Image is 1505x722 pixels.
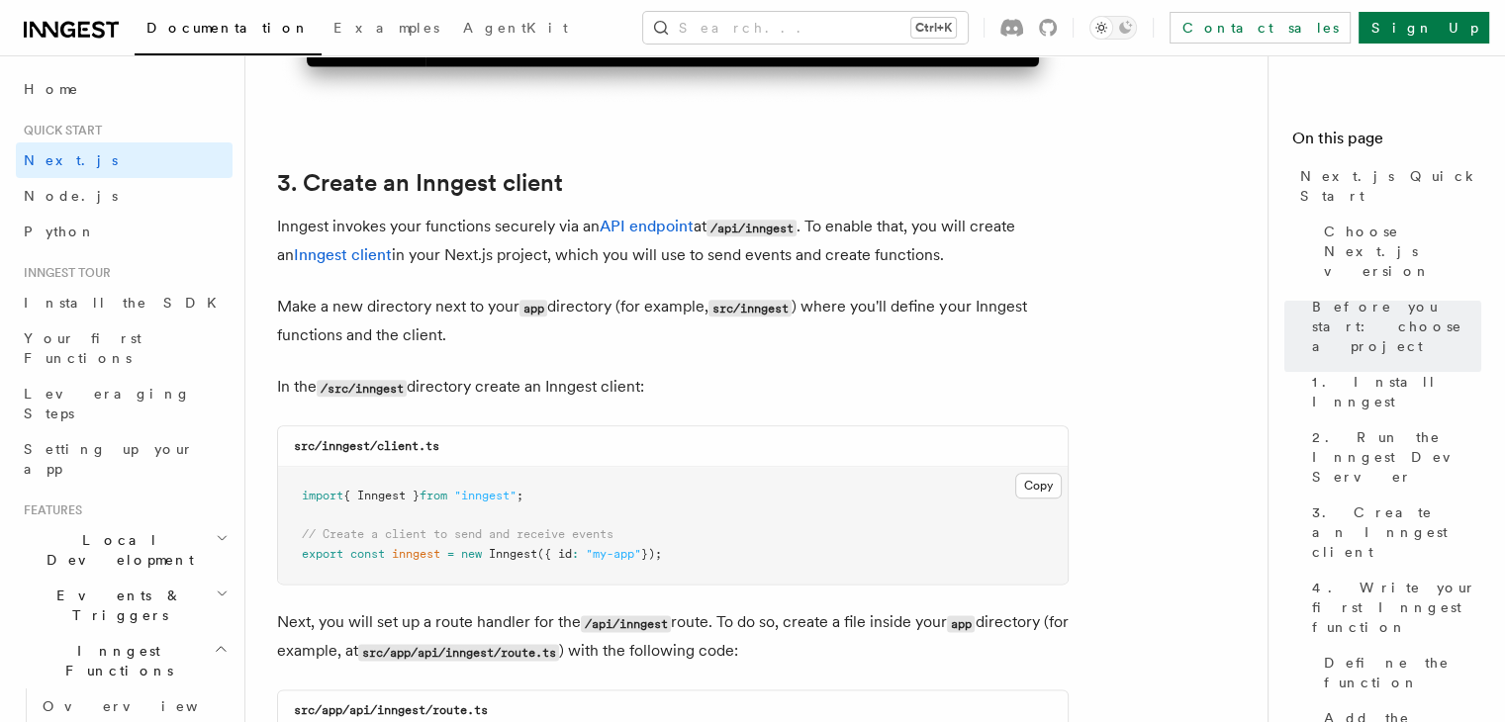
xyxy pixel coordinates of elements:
[317,380,407,397] code: /src/inngest
[277,213,1069,269] p: Inngest invokes your functions securely via an at . To enable that, you will create an in your Ne...
[24,224,96,239] span: Python
[322,6,451,53] a: Examples
[277,293,1069,349] p: Make a new directory next to your directory (for example, ) where you'll define your Inngest func...
[24,79,79,99] span: Home
[1089,16,1137,40] button: Toggle dark mode
[1292,158,1481,214] a: Next.js Quick Start
[24,152,118,168] span: Next.js
[463,20,568,36] span: AgentKit
[302,527,613,541] span: // Create a client to send and receive events
[1170,12,1351,44] a: Contact sales
[1312,372,1481,411] span: 1. Install Inngest
[1312,427,1481,487] span: 2. Run the Inngest Dev Server
[333,20,439,36] span: Examples
[1316,214,1481,289] a: Choose Next.js version
[16,530,216,570] span: Local Development
[1015,473,1062,498] button: Copy
[16,586,216,625] span: Events & Triggers
[24,330,141,366] span: Your first Functions
[461,547,482,561] span: new
[1304,364,1481,419] a: 1. Install Inngest
[16,142,233,178] a: Next.js
[1312,297,1481,356] span: Before you start: choose a project
[537,547,572,561] span: ({ id
[16,641,214,680] span: Inngest Functions
[911,18,956,38] kbd: Ctrl+K
[350,547,385,561] span: const
[16,431,233,487] a: Setting up your app
[420,489,447,502] span: from
[16,522,233,578] button: Local Development
[16,71,233,107] a: Home
[135,6,322,55] a: Documentation
[16,285,233,320] a: Install the SDK
[1304,495,1481,570] a: 3. Create an Inngest client
[24,188,118,204] span: Node.js
[294,703,488,717] code: src/app/api/inngest/route.ts
[277,373,1069,402] p: In the directory create an Inngest client:
[1292,127,1481,158] h4: On this page
[16,502,82,518] span: Features
[1304,289,1481,364] a: Before you start: choose a project
[581,615,671,632] code: /api/inngest
[343,489,420,502] span: { Inngest }
[1359,12,1489,44] a: Sign Up
[1304,570,1481,645] a: 4. Write your first Inngest function
[294,245,392,264] a: Inngest client
[708,300,792,316] code: src/inngest
[43,698,246,714] span: Overview
[16,320,233,376] a: Your first Functions
[146,20,310,36] span: Documentation
[16,123,102,138] span: Quick start
[519,300,547,316] code: app
[24,441,194,477] span: Setting up your app
[572,547,579,561] span: :
[1300,166,1481,206] span: Next.js Quick Start
[1316,645,1481,700] a: Define the function
[277,608,1069,666] p: Next, you will set up a route handler for the route. To do so, create a file inside your director...
[1312,578,1481,637] span: 4. Write your first Inngest function
[302,489,343,502] span: import
[1312,502,1481,562] span: 3. Create an Inngest client
[294,439,439,453] code: src/inngest/client.ts
[16,633,233,688] button: Inngest Functions
[24,295,229,311] span: Install the SDK
[454,489,517,502] span: "inngest"
[1324,222,1481,281] span: Choose Next.js version
[358,644,559,661] code: src/app/api/inngest/route.ts
[302,547,343,561] span: export
[947,615,975,632] code: app
[392,547,440,561] span: inngest
[16,178,233,214] a: Node.js
[451,6,580,53] a: AgentKit
[600,217,694,235] a: API endpoint
[16,265,111,281] span: Inngest tour
[277,169,563,197] a: 3. Create an Inngest client
[24,386,191,421] span: Leveraging Steps
[16,376,233,431] a: Leveraging Steps
[447,547,454,561] span: =
[16,578,233,633] button: Events & Triggers
[641,547,662,561] span: });
[517,489,523,502] span: ;
[16,214,233,249] a: Python
[1304,419,1481,495] a: 2. Run the Inngest Dev Server
[489,547,537,561] span: Inngest
[706,220,797,236] code: /api/inngest
[586,547,641,561] span: "my-app"
[643,12,968,44] button: Search...Ctrl+K
[1324,653,1481,692] span: Define the function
